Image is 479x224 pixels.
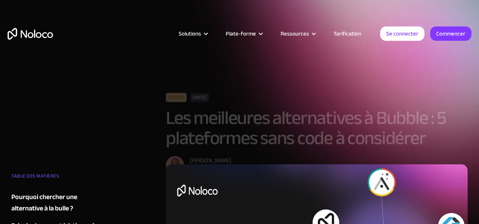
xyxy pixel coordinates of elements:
[430,26,471,41] a: Commencer
[179,28,201,39] font: Solutions
[386,28,418,39] font: Se connecter
[380,26,424,41] a: Se connecter
[334,28,361,39] font: Tarification
[168,93,184,102] font: Outils
[166,100,446,156] font: Les meilleures alternatives à Bubble : 5 plateformes sans code à considérer
[271,29,324,39] div: Ressources
[11,191,77,215] font: Pourquoi chercher une alternative à la bulle ?
[190,164,297,175] font: Responsable de la croissance chez Noloco
[281,28,309,39] font: Ressources
[169,29,216,39] div: Solutions
[8,28,53,40] a: maison
[216,29,271,39] div: Plate-forme
[190,155,231,166] font: [PERSON_NAME]
[324,29,371,39] a: Tarification
[11,171,59,181] font: TABLE DES MATIÈRES
[193,93,207,102] font: [DATE]
[226,28,256,39] font: Plate-forme
[436,28,465,39] font: Commencer
[11,192,101,214] a: Pourquoi chercher une alternative à la bulle ?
